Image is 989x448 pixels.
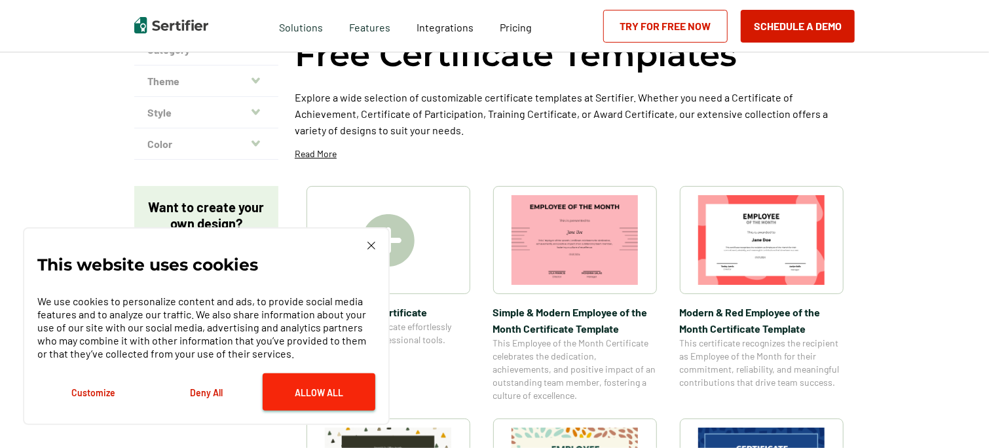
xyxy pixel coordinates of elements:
p: Read More [295,147,337,160]
button: Theme [134,65,278,97]
button: Allow All [263,373,375,411]
p: Explore a wide selection of customizable certificate templates at Sertifier. Whether you need a C... [295,89,855,138]
a: Pricing [500,18,532,34]
button: Customize [37,373,150,411]
img: Simple & Modern Employee of the Month Certificate Template [512,195,639,285]
p: Want to create your own design? [147,199,265,232]
img: Create A Blank Certificate [362,214,415,267]
h1: Free Certificate Templates [295,33,737,76]
button: Deny All [150,373,263,411]
button: Style [134,97,278,128]
a: Integrations [417,18,474,34]
span: Modern & Red Employee of the Month Certificate Template [680,304,844,337]
span: This certificate recognizes the recipient as Employee of the Month for their commitment, reliabil... [680,337,844,389]
span: Features [350,18,391,34]
span: Solutions [280,18,324,34]
p: We use cookies to personalize content and ads, to provide social media features and to analyze ou... [37,295,375,360]
span: Integrations [417,21,474,33]
img: Sertifier | Digital Credentialing Platform [134,17,208,33]
span: Simple & Modern Employee of the Month Certificate Template [493,304,657,337]
a: Simple & Modern Employee of the Month Certificate TemplateSimple & Modern Employee of the Month C... [493,186,657,402]
button: Schedule a Demo [741,10,855,43]
iframe: Chat Widget [924,385,989,448]
span: This Employee of the Month Certificate celebrates the dedication, achievements, and positive impa... [493,337,657,402]
a: Try for Free Now [603,10,728,43]
button: Color [134,128,278,160]
a: Modern & Red Employee of the Month Certificate TemplateModern & Red Employee of the Month Certifi... [680,186,844,402]
img: Modern & Red Employee of the Month Certificate Template [698,195,825,285]
img: Cookie Popup Close [367,242,375,250]
p: This website uses cookies [37,258,258,271]
span: Pricing [500,21,532,33]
